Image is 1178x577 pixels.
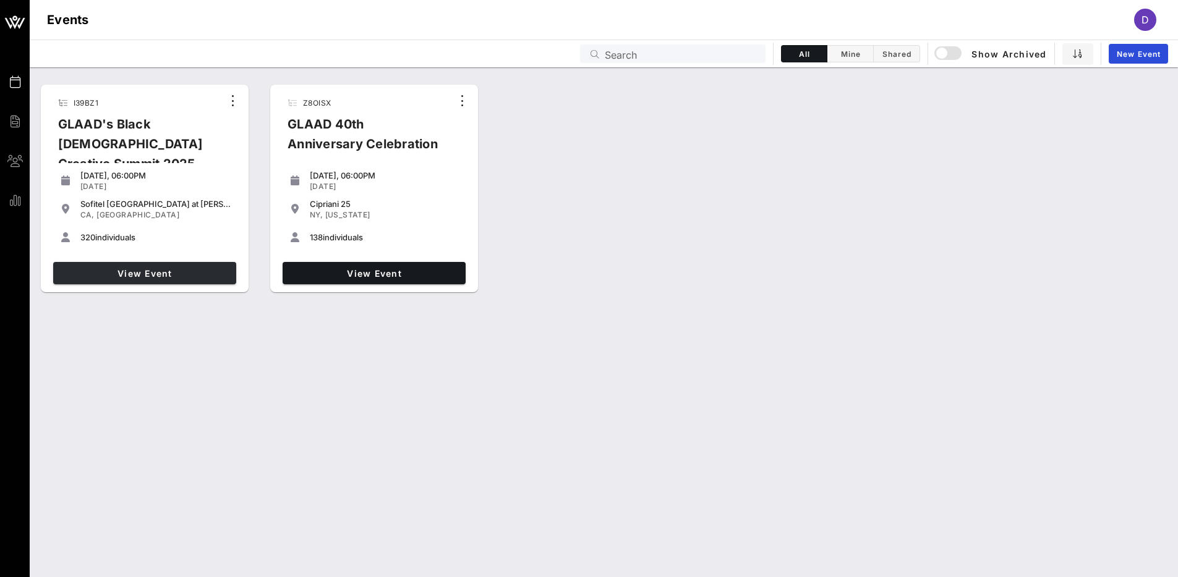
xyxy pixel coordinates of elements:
span: All [789,49,819,59]
span: Shared [881,49,912,59]
div: [DATE], 06:00PM [310,171,461,180]
span: NY, [310,210,323,219]
div: GLAAD's Black [DEMOGRAPHIC_DATA] Creative Summit 2025 [48,114,223,183]
div: D [1134,9,1156,31]
span: CA, [80,210,95,219]
a: View Event [283,262,466,284]
div: individuals [80,232,231,242]
span: 138 [310,232,323,242]
span: Z8OISX [303,98,331,107]
button: Mine [827,45,874,62]
span: Show Archived [936,46,1046,61]
div: [DATE] [310,182,461,192]
div: Sofitel [GEOGRAPHIC_DATA] at [PERSON_NAME][GEOGRAPHIC_DATA] [80,199,231,209]
button: All [781,45,827,62]
div: individuals [310,232,461,242]
span: New Event [1116,49,1161,59]
div: GLAAD 40th Anniversary Celebration [278,114,452,164]
a: View Event [53,262,236,284]
span: [GEOGRAPHIC_DATA] [96,210,179,219]
div: Cipriani 25 [310,199,461,209]
span: View Event [58,268,231,279]
div: [DATE], 06:00PM [80,171,231,180]
span: D [1142,14,1149,26]
span: I39BZ1 [74,98,98,107]
span: Mine [835,49,866,59]
h1: Events [47,10,89,30]
button: Show Archived [936,43,1047,65]
a: New Event [1109,44,1168,64]
span: View Event [288,268,461,279]
div: [DATE] [80,182,231,192]
span: 320 [80,232,95,242]
button: Shared [874,45,920,62]
span: [US_STATE] [325,210,370,219]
